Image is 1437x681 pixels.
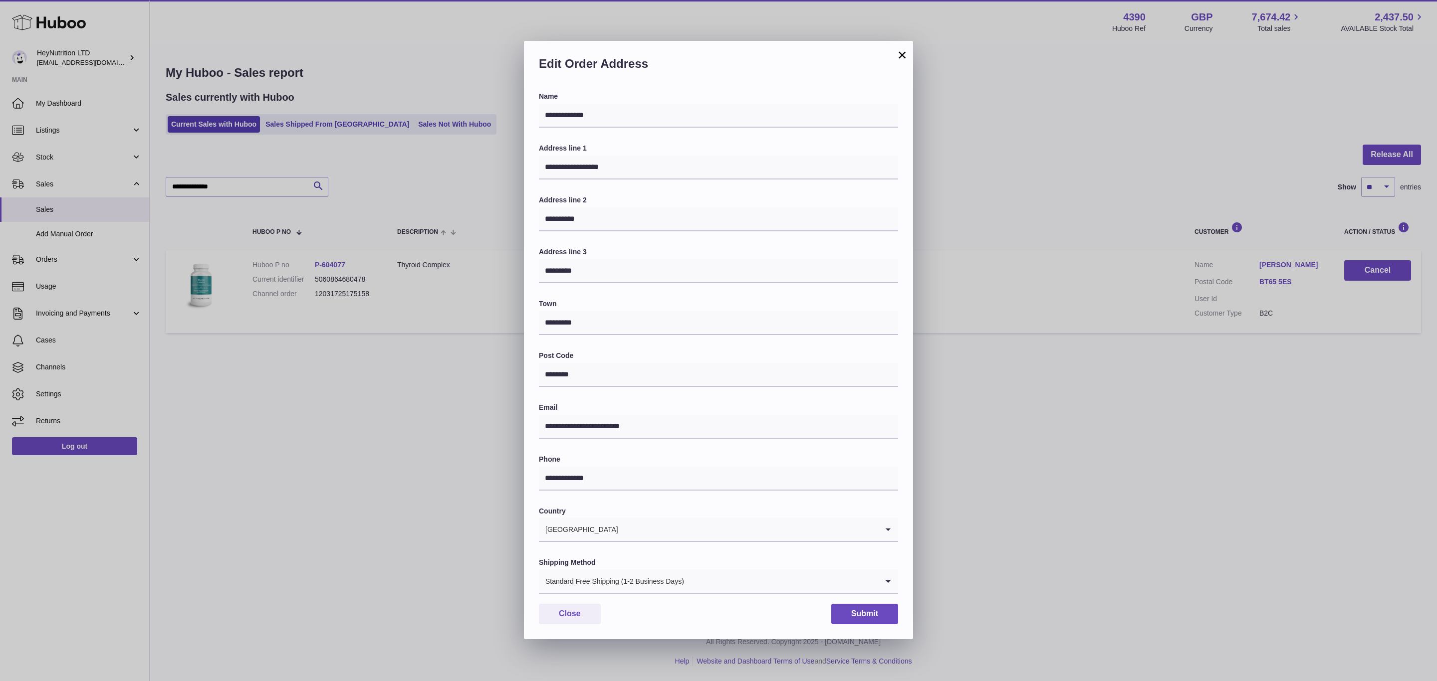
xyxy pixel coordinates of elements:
[539,558,898,567] label: Shipping Method
[539,92,898,101] label: Name
[539,455,898,464] label: Phone
[539,518,619,541] span: [GEOGRAPHIC_DATA]
[539,195,898,205] label: Address line 2
[539,351,898,360] label: Post Code
[539,56,898,77] h2: Edit Order Address
[619,518,878,541] input: Search for option
[685,570,878,593] input: Search for option
[539,507,898,516] label: Country
[539,604,601,624] button: Close
[539,247,898,257] label: Address line 3
[539,299,898,309] label: Town
[831,604,898,624] button: Submit
[539,570,685,593] span: Standard Free Shipping (1-2 Business Days)
[539,403,898,412] label: Email
[539,144,898,153] label: Address line 1
[896,49,908,61] button: ×
[539,518,898,542] div: Search for option
[539,570,898,594] div: Search for option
